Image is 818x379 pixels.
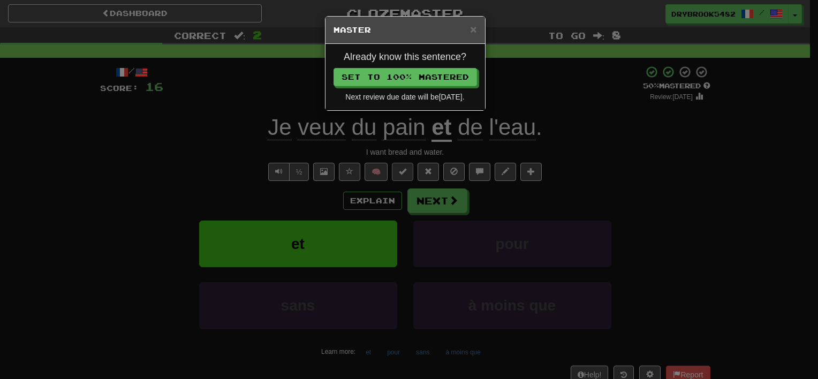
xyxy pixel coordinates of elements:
button: Close [470,24,476,35]
div: Next review due date will be [DATE] . [334,92,477,102]
h5: Master [334,25,477,35]
span: × [470,23,476,35]
button: Set to 100% Mastered [334,68,477,86]
h4: Already know this sentence? [334,52,477,63]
